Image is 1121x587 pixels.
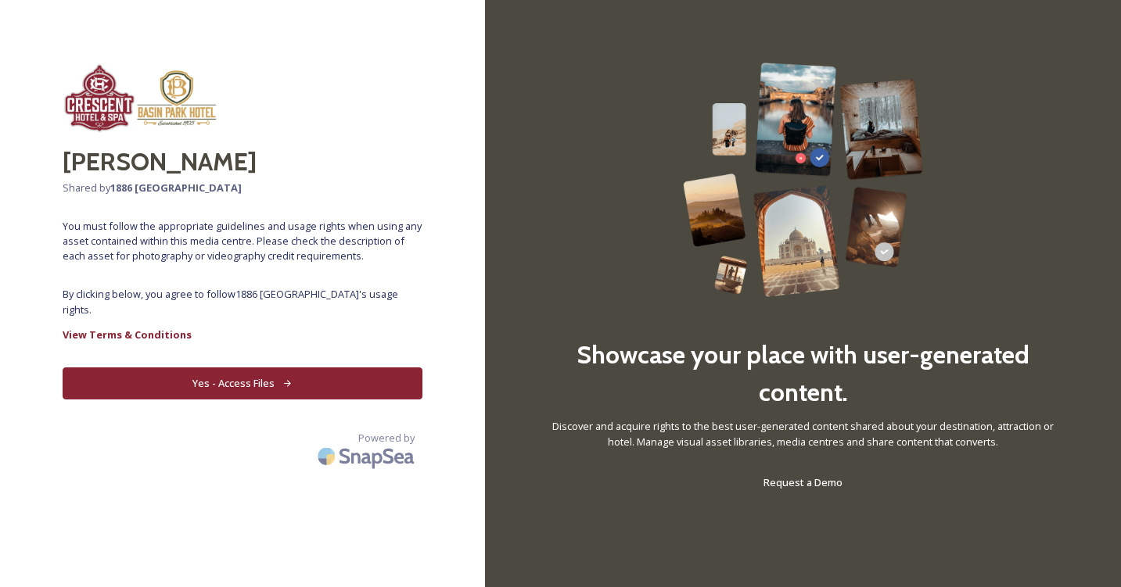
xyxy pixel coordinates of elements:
[548,336,1058,411] h2: Showcase your place with user-generated content.
[63,367,422,399] button: Yes - Access Files
[63,219,422,264] span: You must follow the appropriate guidelines and usage rights when using any asset contained within...
[358,431,415,446] span: Powered by
[313,438,422,474] img: SnapSea Logo
[63,328,192,342] strong: View Terms & Conditions
[63,63,219,135] img: Copy%20of%20logos.png
[63,325,422,344] a: View Terms & Conditions
[63,287,422,317] span: By clicking below, you agree to follow 1886 [GEOGRAPHIC_DATA] 's usage rights.
[110,181,242,195] strong: 1886 [GEOGRAPHIC_DATA]
[764,475,843,489] span: Request a Demo
[764,473,843,492] a: Request a Demo
[63,143,422,181] h2: [PERSON_NAME]
[683,63,923,297] img: 63b42ca75bacad526042e722_Group%20154-p-800.png
[548,419,1058,449] span: Discover and acquire rights to the best user-generated content shared about your destination, att...
[63,181,422,195] span: Shared by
